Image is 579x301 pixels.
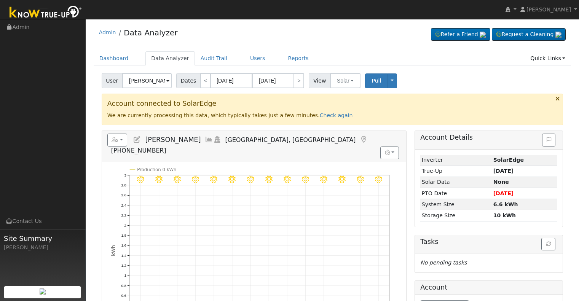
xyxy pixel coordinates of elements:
text: 1.4 [121,253,126,258]
a: Map [359,136,368,143]
a: Edit User (35740) [133,136,141,143]
a: Reports [282,51,314,65]
img: retrieve [555,32,561,38]
h5: Tasks [420,238,557,246]
div: [PERSON_NAME] [4,244,81,252]
i: 8/06 - Clear [155,176,163,183]
a: Admin [99,29,116,35]
a: Audit Trail [195,51,233,65]
strong: None [493,179,509,185]
a: Data Analyzer [124,28,177,37]
a: Users [244,51,271,65]
strong: 10 kWh [493,212,516,218]
input: Select a User [122,73,172,88]
i: 8/13 - Clear [284,176,291,183]
i: 8/15 - Clear [320,176,327,183]
span: Dates [176,73,201,88]
a: Refer a Friend [431,28,490,41]
a: Dashboard [94,51,134,65]
text: 1 [124,274,126,278]
span: Site Summary [4,233,81,244]
text: 1.6 [121,244,126,248]
text: 2.6 [121,193,126,197]
td: PTO Date [420,188,492,199]
h5: Account Details [420,134,557,142]
span: [GEOGRAPHIC_DATA], [GEOGRAPHIC_DATA] [225,136,356,143]
i: 8/16 - Clear [338,176,346,183]
i: 8/17 - Clear [357,176,364,183]
i: 8/08 - Clear [192,176,199,183]
i: No pending tasks [420,260,467,266]
td: True-Up [420,166,492,177]
a: Login As (last Never) [213,136,222,143]
text: 2 [124,223,126,228]
strong: ID: 4701715, authorized: 08/19/25 [493,157,524,163]
i: 8/09 - Clear [210,176,217,183]
text: Production 0 kWh [137,167,176,172]
text: 2.8 [121,183,126,187]
td: Inverter [420,155,492,166]
a: Quick Links [525,51,571,65]
span: User [102,73,123,88]
h5: Account [420,283,447,291]
img: Know True-Up [6,4,86,21]
span: [PHONE_NUMBER] [111,147,166,154]
a: Request a Cleaning [492,28,566,41]
a: Data Analyzer [145,51,195,65]
text: 1.8 [121,233,126,237]
span: View [309,73,330,88]
button: Issue History [542,134,555,147]
strong: 6.6 kWh [493,201,518,207]
button: Refresh [541,238,555,251]
button: Pull [365,73,388,88]
a: > [293,73,304,88]
a: Multi-Series Graph [205,136,213,143]
text: 0.6 [121,294,126,298]
span: [PERSON_NAME] [526,6,571,13]
i: 8/11 - Clear [247,176,254,183]
td: System Size [420,199,492,210]
text: 3 [124,173,126,177]
i: 8/12 - Clear [265,176,272,183]
span: [PERSON_NAME] [145,136,201,143]
text: kWh [110,245,116,256]
td: Storage Size [420,210,492,221]
div: We are currently processing this data, which typically takes just a few minutes. [102,94,563,125]
button: Solar [330,73,360,88]
i: 8/07 - Clear [174,176,181,183]
i: 8/10 - Clear [228,176,236,183]
img: retrieve [480,32,486,38]
strong: [DATE] [493,168,514,174]
td: Solar Data [420,177,492,188]
a: Check again [320,112,353,118]
text: 2.4 [121,203,126,207]
text: 1.2 [121,263,126,268]
i: 8/18 - Clear [375,176,382,183]
i: 8/14 - Clear [302,176,309,183]
i: 8/05 - Clear [137,176,144,183]
img: retrieve [40,288,46,295]
span: Pull [372,78,381,84]
text: 0.8 [121,283,126,288]
a: < [200,73,211,88]
h3: Account connected to SolarEdge [107,100,558,108]
text: 2.2 [121,213,126,217]
span: [DATE] [493,190,514,196]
